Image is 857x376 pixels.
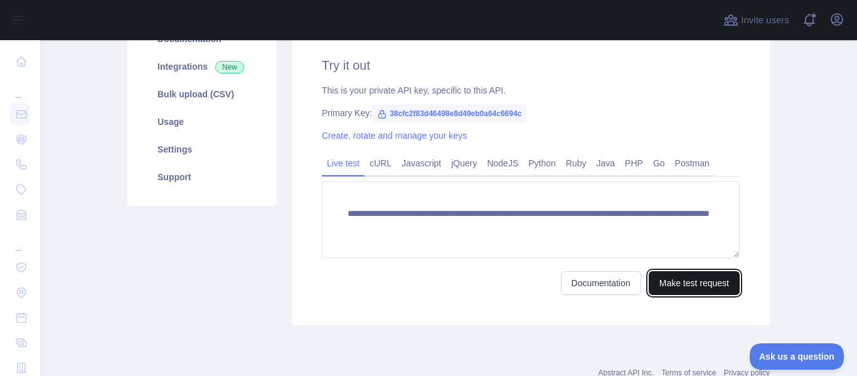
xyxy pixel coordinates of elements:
a: Bulk upload (CSV) [142,80,262,108]
div: ... [10,228,30,254]
span: Invite users [741,13,789,28]
div: ... [10,75,30,100]
div: Primary Key: [322,107,740,119]
a: Python [523,153,561,173]
h2: Try it out [322,56,740,74]
button: Invite users [721,10,792,30]
iframe: Toggle Customer Support [750,343,844,370]
a: PHP [620,153,648,173]
span: New [215,61,244,73]
a: Create, rotate and manage your keys [322,131,467,141]
a: Settings [142,136,262,163]
a: Postman [670,153,715,173]
div: This is your private API key, specific to this API. [322,84,740,97]
a: Documentation [561,271,641,295]
a: Usage [142,108,262,136]
span: 38cfc2f83d46498e8d49eb0a64c6694c [372,104,526,123]
a: NodeJS [482,153,523,173]
a: Java [592,153,620,173]
a: Integrations New [142,53,262,80]
a: Live test [322,153,365,173]
a: jQuery [446,153,482,173]
a: Ruby [561,153,592,173]
a: Javascript [397,153,446,173]
a: Go [648,153,670,173]
a: cURL [365,153,397,173]
button: Make test request [649,271,740,295]
a: Support [142,163,262,191]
